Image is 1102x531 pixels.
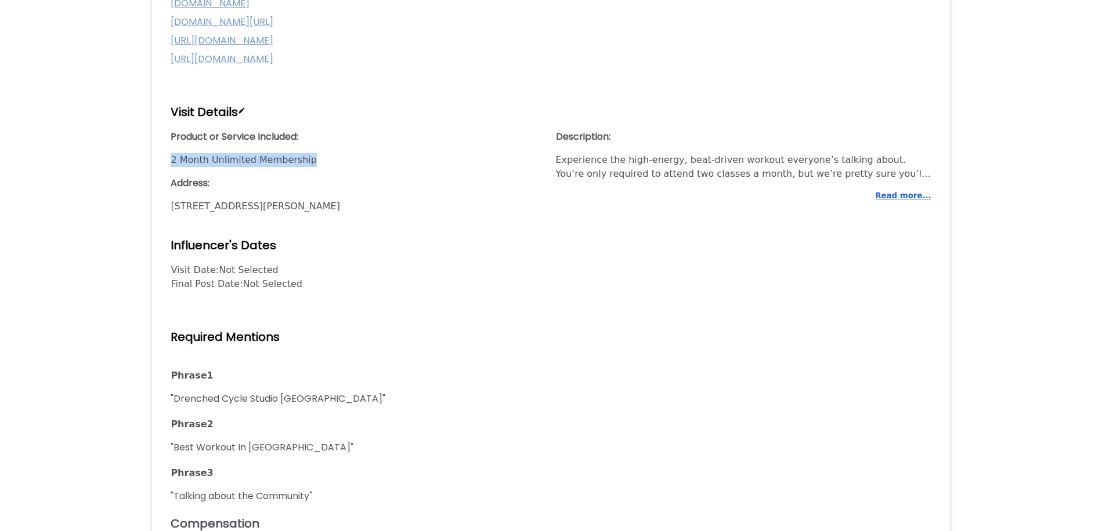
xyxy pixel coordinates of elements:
div: " Best Workout In [GEOGRAPHIC_DATA] " [171,441,931,454]
div: Phrase 3 [171,466,931,480]
h2: Visit Details [171,103,931,121]
div: Phrase 2 [171,417,931,431]
div: " Drenched Cycle Studio [GEOGRAPHIC_DATA] " [171,392,931,406]
button: Read more... [875,190,931,202]
p: 2 Month Unlimited Membership [171,153,546,167]
a: [URL][DOMAIN_NAME] [171,34,273,47]
span: [STREET_ADDRESS][PERSON_NAME] [171,199,546,213]
p: Experience the high-energy, beat-driven workout everyone’s talking about. You’re only required to... [556,153,931,181]
h2: Influencer's Dates [171,237,931,254]
h3: Product or Service Included: [171,130,546,144]
div: Phrase 1 [171,369,931,383]
p: Final Post Date: Not Selected [171,277,418,291]
h2: Required Mentions [171,328,931,345]
h3: Description: [556,130,931,144]
a: [URL][DOMAIN_NAME] [171,52,273,66]
p: Visit Date: Not Selected [171,263,418,277]
div: " Talking about the Community " [171,489,931,503]
h3: Address: [171,176,541,190]
a: [DOMAIN_NAME][URL] [171,15,273,28]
